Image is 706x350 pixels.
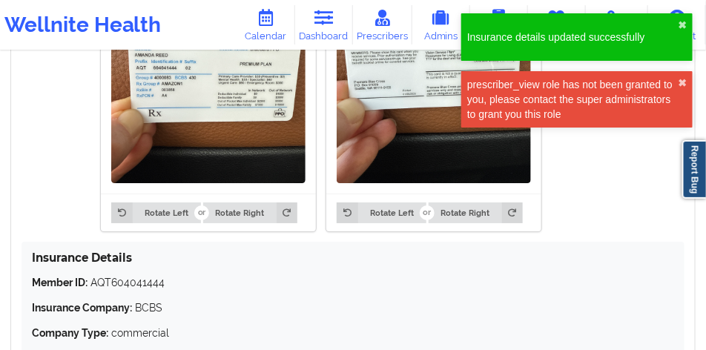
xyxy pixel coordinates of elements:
[586,5,648,44] a: Medications
[32,327,108,339] strong: Company Type:
[467,77,678,122] div: prescriber_view role has not been granted to you, please contact the super administrators to gran...
[111,202,200,223] button: Rotate Left
[648,5,706,44] a: Account
[32,277,88,288] strong: Member ID:
[412,5,470,44] a: Admins
[429,202,523,223] button: Rotate Right
[353,5,412,44] a: Prescribers
[237,5,295,44] a: Calendar
[678,19,687,31] button: close
[295,5,353,44] a: Dashboard
[678,77,687,89] button: close
[32,275,674,290] p: AQT604041444
[32,300,674,315] p: BCBS
[32,302,132,314] strong: Insurance Company:
[337,202,426,223] button: Rotate Left
[467,30,678,44] div: Insurance details updated successfully
[203,202,297,223] button: Rotate Right
[32,251,674,265] h4: Insurance Details
[682,140,706,199] a: Report Bug
[470,5,528,44] a: Coaches
[32,326,674,340] p: commercial
[528,5,586,44] a: Therapists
